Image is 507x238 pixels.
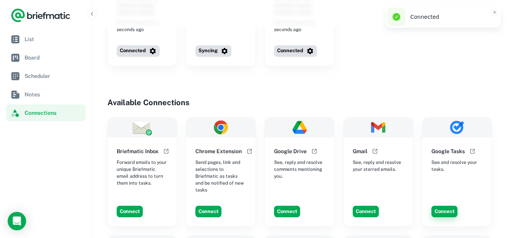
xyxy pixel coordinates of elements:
button: Connected [117,45,160,57]
span: Board [25,53,83,62]
button: Close toast [491,8,499,16]
span: Scheduler [25,72,83,80]
button: Connect [117,206,143,217]
button: Connected [274,45,317,57]
a: Logo [11,8,71,23]
button: Open help documentation [468,147,477,156]
div: Connected [410,13,486,21]
a: Board [6,49,86,66]
h6: Briefmatic Inbox [117,147,159,155]
button: Open help documentation [162,147,171,156]
span: List [25,35,83,43]
button: Open help documentation [310,147,319,156]
span: See, reply and resolve comments mentioning you. [274,159,325,180]
h6: Chrome Extension [195,147,242,155]
button: Open help documentation [370,147,380,156]
a: Scheduler [6,68,86,84]
span: Send pages, link and selections to Briefmatic as tasks and be notified of new tasks [195,159,246,193]
a: List [6,31,86,48]
h6: Gmail [353,147,367,155]
img: Gmail [344,117,413,138]
img: Google Tasks [422,117,492,138]
img: Chrome Extension [186,117,256,138]
button: Connect [431,206,457,217]
div: Open Intercom Messenger [8,212,26,230]
a: Notes [6,86,86,103]
span: See, reply and resolve your starred emails. [353,159,404,173]
span: See and resolve your tasks. [431,159,482,173]
span: Connections [25,109,83,117]
img: Google Drive [265,117,334,138]
h4: Available Connections [107,97,492,108]
button: Connect [353,206,379,217]
button: Connect [274,206,300,217]
h6: Google Drive [274,147,307,155]
button: Syncing [195,45,231,57]
span: Notes [25,90,83,99]
button: Connect [195,206,221,217]
img: Briefmatic Inbox [107,117,177,138]
span: Forward emails to your unique Briefmatic email address to turn them into tasks. [117,159,168,187]
h6: Google Tasks [431,147,465,155]
button: Open help documentation [245,147,254,156]
a: Connections [6,104,86,121]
